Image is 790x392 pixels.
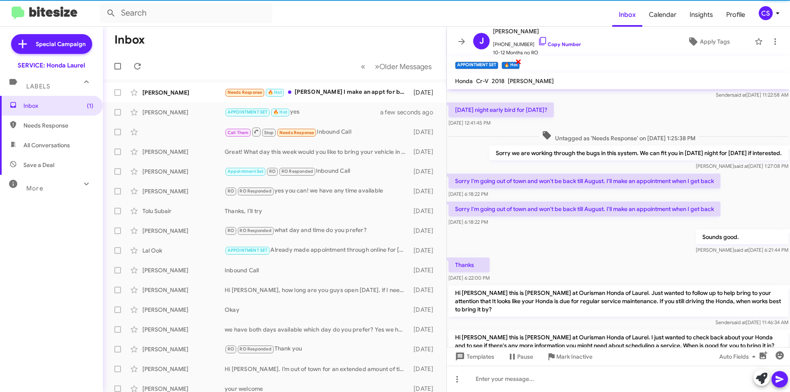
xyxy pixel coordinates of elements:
[515,56,522,66] span: ×
[409,187,440,195] div: [DATE]
[409,306,440,314] div: [DATE]
[375,61,379,72] span: »
[11,34,92,54] a: Special Campaign
[448,120,490,126] span: [DATE] 12:41:45 PM
[448,275,490,281] span: [DATE] 6:22:00 PM
[142,148,225,156] div: [PERSON_NAME]
[23,121,93,130] span: Needs Response
[448,102,554,117] p: [DATE] night early bird for [DATE]?
[239,228,271,233] span: RO Responded
[556,349,592,364] span: Mark Inactive
[142,365,225,373] div: [PERSON_NAME]
[455,77,473,85] span: Honda
[455,62,498,69] small: APPOINTMENT SET
[493,49,581,57] span: 10-12 Months no RO
[489,146,788,160] p: Sorry we are working through the bugs in this system. We can fit you in [DATE] night for [DATE] i...
[716,92,788,98] span: Sender [DATE] 11:22:58 AM
[268,90,282,95] span: 🔥 Hot
[502,62,519,69] small: 🔥 Hot
[142,227,225,235] div: [PERSON_NAME]
[142,108,225,116] div: [PERSON_NAME]
[409,345,440,353] div: [DATE]
[379,62,432,71] span: Older Messages
[539,130,699,142] span: Untagged as 'Needs Response' on [DATE] 1:25:38 PM
[142,286,225,294] div: [PERSON_NAME]
[409,246,440,255] div: [DATE]
[448,330,788,353] p: Hi [PERSON_NAME] this is [PERSON_NAME] at Ourisman Honda of Laurel. I just wanted to check back a...
[642,3,683,27] a: Calendar
[225,365,409,373] div: Hi [PERSON_NAME]. I’m out of town for an extended amount of time, but I’ll be bring it in when I ...
[696,163,788,169] span: [PERSON_NAME] [DATE] 1:27:08 PM
[26,83,50,90] span: Labels
[228,346,234,352] span: RO
[281,169,313,174] span: RO Responded
[409,128,440,136] div: [DATE]
[225,186,409,196] div: yes you can! we have any time available
[719,349,759,364] span: Auto Fields
[448,202,720,216] p: Sorry I'm going out of town and won't be back till August. I'll make an appointment when I get back
[409,88,440,97] div: [DATE]
[448,285,788,317] p: Hi [PERSON_NAME] this is [PERSON_NAME] at Ourisman Honda of Laurel. Just wanted to follow up to h...
[18,61,85,70] div: SERVICE: Honda Laurel
[142,325,225,334] div: [PERSON_NAME]
[142,345,225,353] div: [PERSON_NAME]
[734,247,748,253] span: said at
[409,207,440,215] div: [DATE]
[700,34,730,49] span: Apply Tags
[356,58,437,75] nav: Page navigation example
[448,174,720,188] p: Sorry I'm going out of town and won't be back till August. I'll make an appointment when I get back
[239,346,271,352] span: RO Responded
[142,306,225,314] div: [PERSON_NAME]
[716,319,788,325] span: Sender [DATE] 11:46:34 AM
[87,102,93,110] span: (1)
[448,191,488,197] span: [DATE] 6:18:22 PM
[225,306,409,314] div: Okay
[734,163,748,169] span: said at
[732,92,746,98] span: said at
[36,40,86,48] span: Special Campaign
[142,88,225,97] div: [PERSON_NAME]
[142,167,225,176] div: [PERSON_NAME]
[225,246,409,255] div: Already made appointment through online for [DATE],[DATE] for morning 8 :30AM.
[225,88,409,97] div: [PERSON_NAME] I make an appt for brake fluid for [DATE]? I can leave the car [DATE] night with th...
[409,148,440,156] div: [DATE]
[225,266,409,274] div: Inbound Call
[390,108,440,116] div: a few seconds ago
[612,3,642,27] a: Inbox
[501,349,540,364] button: Pause
[713,349,765,364] button: Auto Fields
[479,35,484,48] span: J
[225,107,390,117] div: yes
[142,207,225,215] div: Tolu Subair
[508,77,554,85] span: [PERSON_NAME]
[225,127,409,137] div: Inbound Call
[517,349,533,364] span: Pause
[225,286,409,294] div: Hi [PERSON_NAME], how long are you guys open [DATE]. if I need to get my starter changed, would t...
[225,207,409,215] div: Thanks, I’ll try
[356,58,370,75] button: Previous
[279,130,314,135] span: Needs Response
[114,33,145,46] h1: Inbox
[142,266,225,274] div: [PERSON_NAME]
[361,61,365,72] span: «
[409,266,440,274] div: [DATE]
[228,109,268,115] span: APPOINTMENT SET
[447,349,501,364] button: Templates
[370,58,437,75] button: Next
[409,227,440,235] div: [DATE]
[409,365,440,373] div: [DATE]
[228,130,249,135] span: Call Them
[448,219,488,225] span: [DATE] 6:18:22 PM
[720,3,752,27] a: Profile
[264,130,274,135] span: Stop
[23,102,93,110] span: Inbox
[476,77,488,85] span: Cr-V
[732,319,746,325] span: said at
[453,349,494,364] span: Templates
[683,3,720,27] a: Insights
[448,257,490,272] p: Thanks
[493,26,581,36] span: [PERSON_NAME]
